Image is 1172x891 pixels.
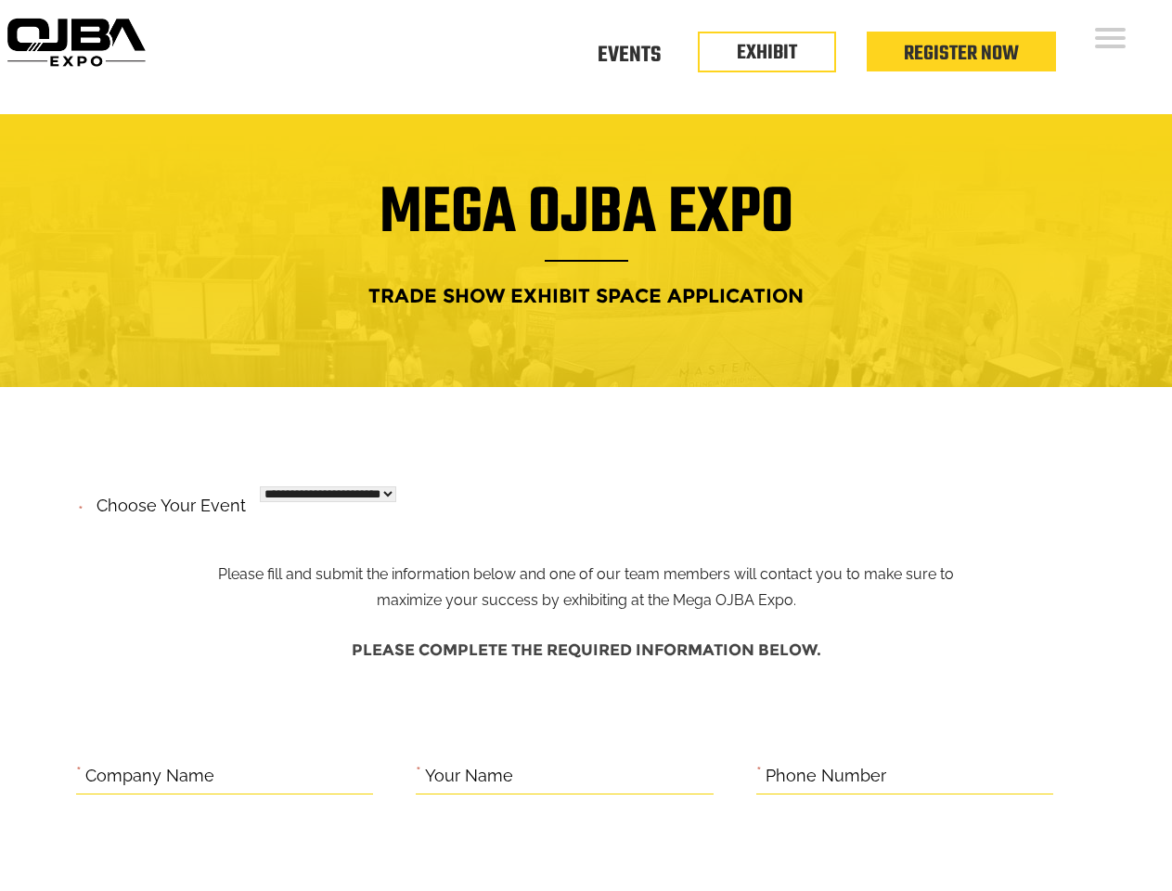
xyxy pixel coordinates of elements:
h4: Please complete the required information below. [76,632,1097,668]
h1: Mega OJBA Expo [14,187,1158,262]
p: Please fill and submit the information below and one of our team members will contact you to make... [203,490,969,614]
h4: Trade Show Exhibit Space Application [14,278,1158,313]
a: Register Now [904,38,1019,70]
label: Phone Number [766,762,886,791]
label: Company Name [85,762,214,791]
a: EXHIBIT [737,37,797,69]
label: Choose your event [85,480,246,521]
label: Your Name [425,762,513,791]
